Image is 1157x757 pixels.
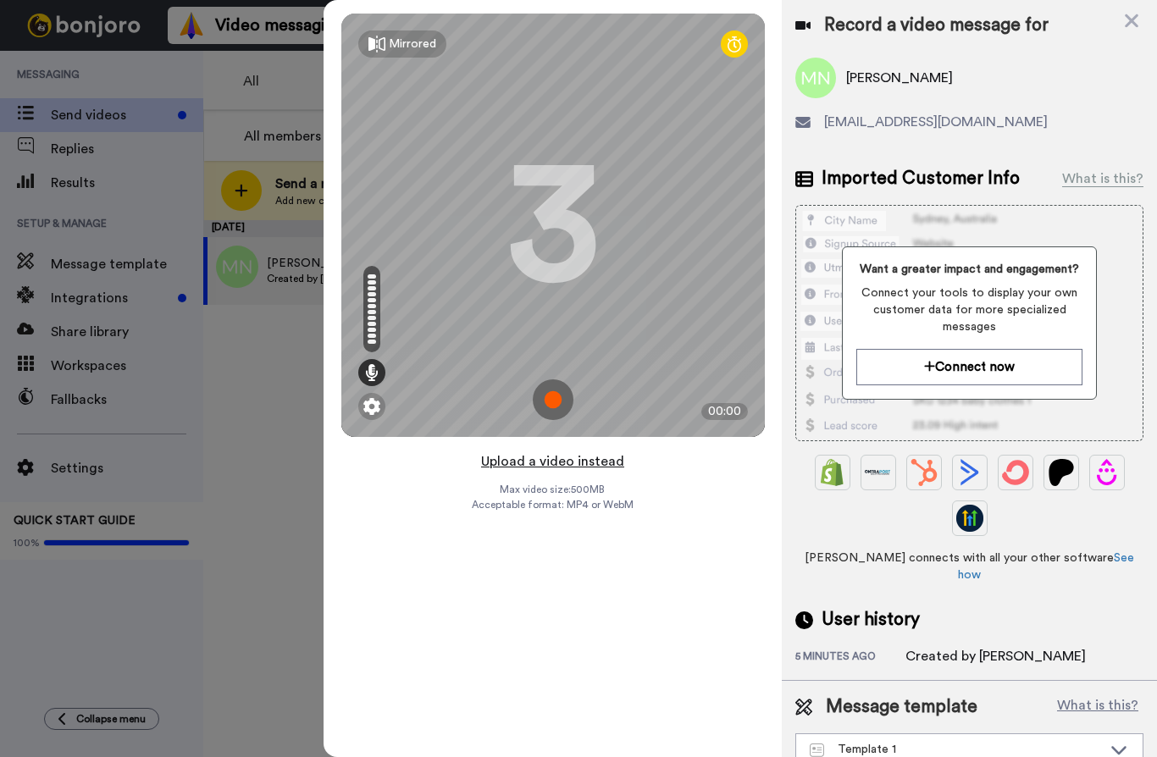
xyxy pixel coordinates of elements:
div: Created by [PERSON_NAME] [905,646,1086,666]
button: Connect now [856,349,1082,385]
div: 5 minutes ago [795,649,905,666]
span: Acceptable format: MP4 or WebM [472,498,634,511]
button: What is this? [1052,694,1143,720]
img: ic_record_start.svg [533,379,573,420]
span: [EMAIL_ADDRESS][DOMAIN_NAME] [824,112,1048,132]
img: Ontraport [865,459,892,486]
img: GoHighLevel [956,505,983,532]
img: ConvertKit [1002,459,1029,486]
img: Patreon [1048,459,1075,486]
img: ActiveCampaign [956,459,983,486]
div: 00:00 [701,403,748,420]
img: Message-temps.svg [810,743,824,757]
img: Hubspot [911,459,938,486]
span: Connect your tools to display your own customer data for more specialized messages [856,285,1082,335]
a: See how [958,552,1134,581]
button: Upload a video instead [476,450,629,472]
img: Drip [1093,459,1121,486]
img: ic_gear.svg [363,398,380,415]
span: Want a greater impact and engagement? [856,261,1082,278]
span: User history [822,607,920,633]
span: Message template [826,694,977,720]
span: Imported Customer Info [822,166,1020,191]
span: [PERSON_NAME] connects with all your other software [795,550,1143,583]
span: Max video size: 500 MB [501,483,606,496]
div: What is this? [1062,169,1143,189]
img: Shopify [819,459,846,486]
div: 3 [507,162,600,289]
